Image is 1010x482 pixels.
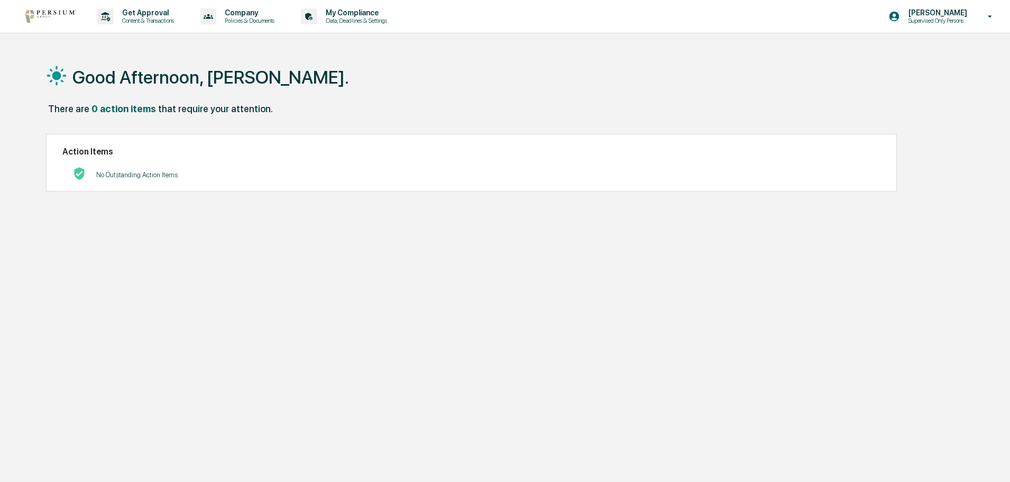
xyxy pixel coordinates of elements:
[25,10,76,23] img: logo
[114,17,179,24] p: Content & Transactions
[216,17,280,24] p: Policies & Documents
[96,171,178,179] p: No Outstanding Action Items
[48,103,89,114] div: There are
[72,67,349,88] h1: Good Afternoon, [PERSON_NAME].
[91,103,156,114] div: 0 action items
[317,17,392,24] p: Data, Deadlines & Settings
[62,147,880,157] h2: Action Items
[216,8,280,17] p: Company
[158,103,273,114] div: that require your attention.
[73,167,86,180] img: No Actions logo
[317,8,392,17] p: My Compliance
[900,8,972,17] p: [PERSON_NAME]
[900,17,972,24] p: Supervised Only Persons
[114,8,179,17] p: Get Approval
